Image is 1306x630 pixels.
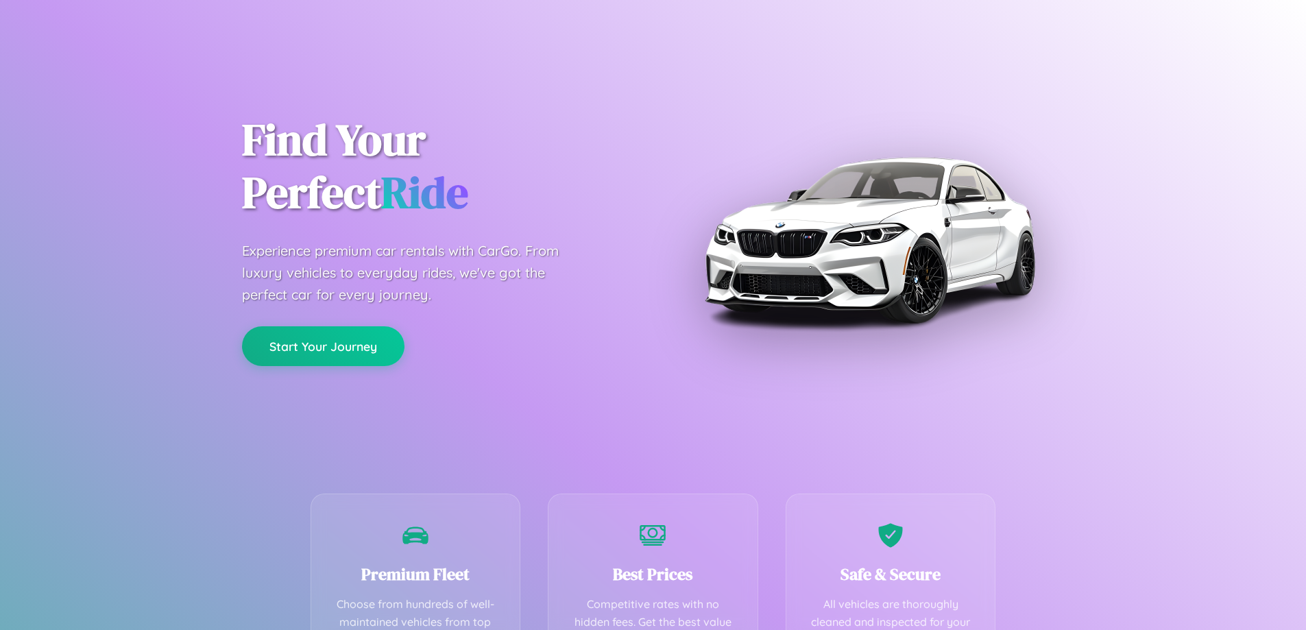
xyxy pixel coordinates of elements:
[242,114,633,219] h1: Find Your Perfect
[381,162,468,222] span: Ride
[698,69,1041,411] img: Premium BMW car rental vehicle
[242,240,585,306] p: Experience premium car rentals with CarGo. From luxury vehicles to everyday rides, we've got the ...
[242,326,404,366] button: Start Your Journey
[807,563,975,585] h3: Safe & Secure
[332,563,500,585] h3: Premium Fleet
[569,563,737,585] h3: Best Prices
